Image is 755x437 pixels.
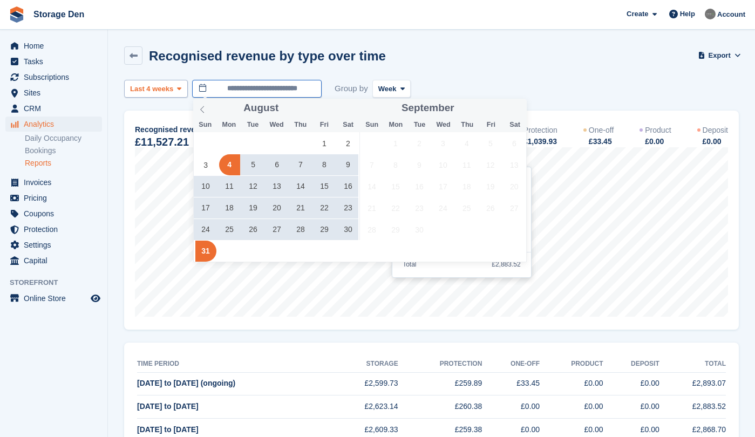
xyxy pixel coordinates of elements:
[385,133,406,154] span: September 1, 2025
[5,253,102,268] a: menu
[407,121,431,128] span: Tue
[290,219,311,240] span: August 28, 2025
[314,219,335,240] span: August 29, 2025
[217,121,241,128] span: Mon
[314,133,335,154] span: August 1, 2025
[24,101,89,116] span: CRM
[267,197,288,218] span: August 20, 2025
[456,197,477,218] span: September 25, 2025
[290,197,311,218] span: August 21, 2025
[149,49,386,63] h2: Recognised revenue by type over time
[130,84,173,94] span: Last 4 weeks
[137,402,199,411] span: [DATE] to [DATE]
[243,176,264,197] span: August 12, 2025
[362,176,383,197] span: September 14, 2025
[265,121,289,128] span: Wed
[195,219,216,240] span: August 24, 2025
[9,6,25,23] img: stora-icon-8386f47178a22dfd0bd8f6a31ec36ba5ce8667c1dd55bd0f319d3a0aa187defe.svg
[5,117,102,132] a: menu
[195,154,216,175] span: August 3, 2025
[335,80,368,98] span: Group by
[378,84,397,94] span: Week
[504,197,525,218] span: September 27, 2025
[384,121,407,128] span: Mon
[219,154,240,175] span: August 4, 2025
[314,197,335,218] span: August 22, 2025
[504,176,525,197] span: September 20, 2025
[219,197,240,218] span: August 18, 2025
[24,222,89,237] span: Protection
[645,125,671,136] div: Product
[456,176,477,197] span: September 18, 2025
[241,121,264,128] span: Tue
[482,356,540,373] th: One-off
[702,136,728,147] div: £0.00
[588,136,614,147] div: £33.45
[243,154,264,175] span: August 5, 2025
[137,425,199,434] span: [DATE] to [DATE]
[603,372,659,395] td: £0.00
[25,146,102,156] a: Bookings
[432,176,453,197] span: September 17, 2025
[5,38,102,53] a: menu
[124,80,188,98] button: Last 4 weeks
[432,133,453,154] span: September 3, 2025
[135,138,189,147] div: £11,527.21
[219,219,240,240] span: August 25, 2025
[314,176,335,197] span: August 15, 2025
[331,395,398,419] td: £2,623.14
[398,356,482,373] th: protection
[24,70,89,85] span: Subscriptions
[267,219,288,240] span: August 27, 2025
[137,379,235,387] span: [DATE] to [DATE] (ongoing)
[398,372,482,395] td: £259.89
[24,291,89,306] span: Online Store
[137,356,331,373] th: Time period
[700,46,739,64] button: Export
[5,85,102,100] a: menu
[337,219,358,240] span: August 30, 2025
[337,197,358,218] span: August 23, 2025
[659,372,726,395] td: £2,893.07
[24,85,89,100] span: Sites
[24,38,89,53] span: Home
[540,372,603,395] td: £0.00
[398,395,482,419] td: £260.38
[24,117,89,132] span: Analytics
[267,154,288,175] span: August 6, 2025
[456,154,477,175] span: September 11, 2025
[454,103,488,114] input: Year
[372,80,411,98] button: Week
[709,50,731,61] span: Export
[195,241,216,262] span: August 31, 2025
[432,121,455,128] span: Wed
[195,197,216,218] span: August 17, 2025
[455,121,479,128] span: Thu
[402,103,454,113] span: September
[456,133,477,154] span: September 4, 2025
[504,154,525,175] span: September 13, 2025
[243,103,278,113] span: August
[331,372,398,395] td: £2,599.73
[5,206,102,221] a: menu
[24,54,89,69] span: Tasks
[24,175,89,190] span: Invoices
[337,154,358,175] span: August 9, 2025
[627,9,648,19] span: Create
[89,292,102,305] a: Preview store
[540,395,603,419] td: £0.00
[717,9,745,20] span: Account
[603,356,659,373] th: Deposit
[24,237,89,252] span: Settings
[29,5,89,23] a: Storage Den
[5,175,102,190] a: menu
[409,176,430,197] span: September 16, 2025
[5,222,102,237] a: menu
[482,395,540,419] td: £0.00
[337,133,358,154] span: August 2, 2025
[314,154,335,175] span: August 8, 2025
[312,121,336,128] span: Fri
[480,133,501,154] span: September 5, 2025
[362,197,383,218] span: September 21, 2025
[362,219,383,240] span: September 28, 2025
